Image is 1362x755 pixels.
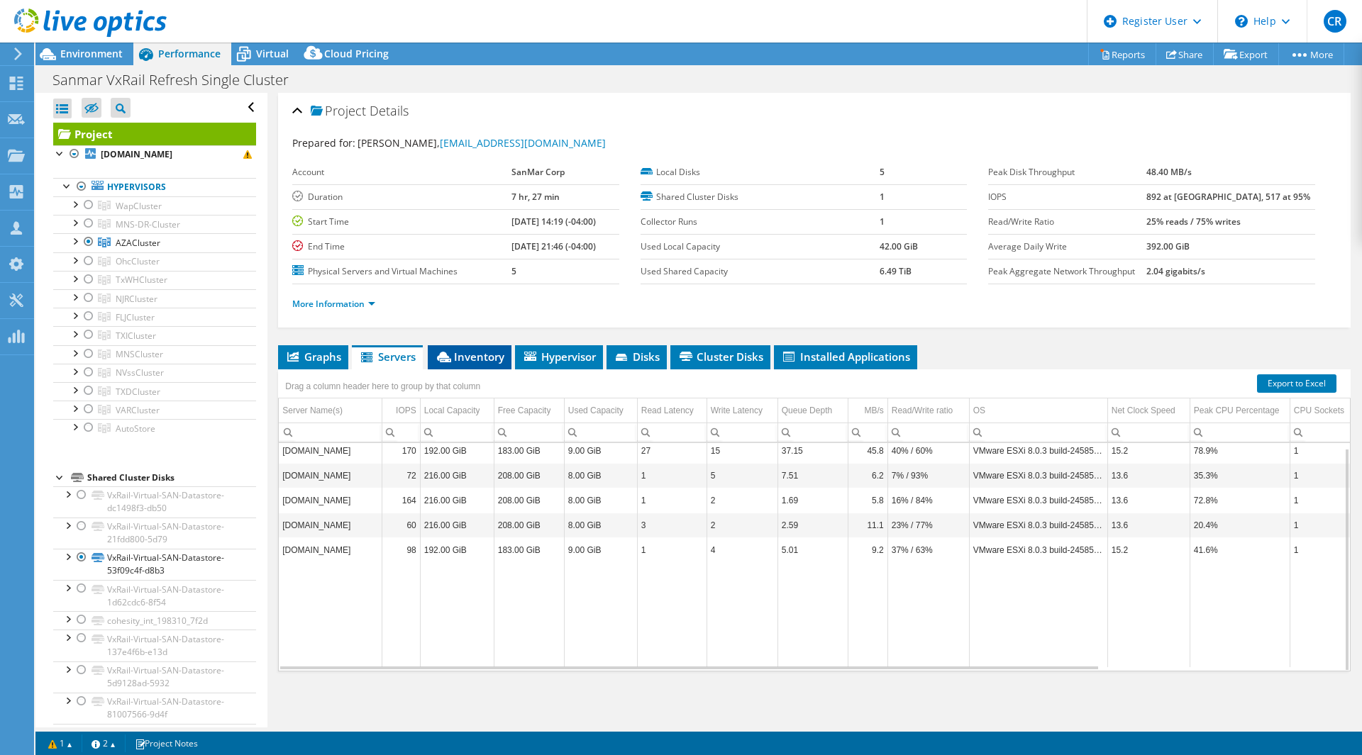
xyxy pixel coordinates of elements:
td: Column Read/Write ratio, Value 40% / 60% [887,438,969,463]
b: [DATE] 21:46 (-04:00) [511,240,596,252]
span: CR [1324,10,1346,33]
td: Column Read Latency, Value 3 [637,513,707,537]
b: [DATE] 14:19 (-04:00) [511,216,596,228]
td: Column IOPS, Value 170 [382,438,420,463]
td: Column IOPS, Value 60 [382,513,420,537]
label: Account [292,165,511,179]
td: Column Write Latency, Filter cell [707,423,777,442]
span: Details [370,102,409,119]
td: Column Queue Depth, Value 5.01 [777,537,848,562]
a: 2 [82,734,126,752]
td: Column MB/s, Filter cell [848,423,887,442]
label: Start Time [292,215,511,229]
a: WapCluster [53,196,256,215]
td: Column Net Clock Speed, Value 13.6 [1107,488,1190,513]
td: Column Queue Depth, Value 1.69 [777,488,848,513]
b: 2.04 gigabits/s [1146,265,1205,277]
td: Local Capacity Column [420,398,494,423]
a: MNS-DR-Cluster [53,215,256,233]
td: Column CPU Sockets, Filter cell [1290,423,1356,442]
td: Column OS, Filter cell [969,423,1107,442]
svg: \n [1235,15,1248,28]
td: Column MB/s, Value 9.2 [848,537,887,562]
div: Queue Depth [782,402,832,419]
td: Column Free Capacity, Filter cell [494,423,564,442]
span: [PERSON_NAME], [358,136,606,150]
div: Free Capacity [498,402,551,419]
b: 392.00 GiB [1146,240,1190,252]
a: Export to Excel [1257,374,1336,393]
label: IOPS [988,190,1146,204]
td: Column MB/s, Value 5.8 [848,488,887,513]
span: TXICluster [116,330,156,342]
td: Column CPU Sockets, Value 1 [1290,488,1356,513]
td: Column Net Clock Speed, Value 13.6 [1107,463,1190,488]
label: Read/Write Ratio [988,215,1146,229]
span: Installed Applications [781,349,910,364]
b: 25% reads / 75% writes [1146,216,1241,228]
span: MNS-DR-Cluster [116,218,180,230]
td: Column OS, Value VMware ESXi 8.0.3 build-24585383 [969,537,1107,562]
span: OhcCluster [116,255,160,267]
td: Column Write Latency, Value 5 [707,463,777,488]
td: Column Server Name(s), Value azavirt5.corp.sanmar.com [279,438,382,463]
td: Column Read Latency, Value 1 [637,463,707,488]
td: Column Local Capacity, Value 192.00 GiB [420,537,494,562]
td: Column Peak CPU Percentage, Value 78.9% [1190,438,1290,463]
a: FLJCluster [53,308,256,326]
td: Column MB/s, Value 45.8 [848,438,887,463]
td: Column Queue Depth, Filter cell [777,423,848,442]
td: Column IOPS, Filter cell [382,423,420,442]
td: Column Server Name(s), Value azavirt2.corp.sanmar.com [279,488,382,513]
label: Collector Runs [641,215,880,229]
label: Prepared for: [292,136,355,150]
td: Column Local Capacity, Value 216.00 GiB [420,488,494,513]
span: NVssCluster [116,367,164,379]
a: cohesity_int_198310_7f2d [53,611,256,630]
a: TXICluster [53,326,256,345]
td: Server Name(s) Column [279,398,382,423]
a: MNSCluster [53,345,256,364]
span: Servers [359,349,416,364]
td: MB/s Column [848,398,887,423]
label: Used Shared Capacity [641,264,880,279]
td: Write Latency Column [707,398,777,423]
td: Column Peak CPU Percentage, Filter cell [1190,423,1290,442]
h1: Sanmar VxRail Refresh Single Cluster [46,72,311,88]
td: Column OS, Value VMware ESXi 8.0.3 build-24585383 [969,438,1107,463]
label: End Time [292,240,511,254]
b: 7 hr, 27 min [511,191,560,203]
a: VxRail-Virtual-SAN-Datastore-1d62cdc6-8f54 [53,580,256,611]
span: Cloud Pricing [324,47,389,60]
label: Average Daily Write [988,240,1146,254]
a: Share [1156,43,1214,65]
span: Graphs [285,349,341,364]
td: Column Net Clock Speed, Value 15.2 [1107,537,1190,562]
td: Column Peak CPU Percentage, Value 41.6% [1190,537,1290,562]
b: 1 [880,191,885,203]
td: Column Read/Write ratio, Value 7% / 93% [887,463,969,488]
td: Column MB/s, Value 6.2 [848,463,887,488]
a: VxRail-Virtual-SAN-Datastore-21fdd800-5d79 [53,518,256,549]
td: Column Net Clock Speed, Value 13.6 [1107,513,1190,537]
td: Column IOPS, Value 164 [382,488,420,513]
td: Column Used Capacity, Value 8.00 GiB [564,463,637,488]
a: [EMAIL_ADDRESS][DOMAIN_NAME] [440,136,606,150]
td: Column Read Latency, Filter cell [637,423,707,442]
td: Column Read Latency, Value 27 [637,438,707,463]
a: VxRail-Virtual-SAN-Datastore-5d9128ad-5932 [53,661,256,693]
b: [DOMAIN_NAME] [101,148,172,160]
div: Read Latency [641,402,694,419]
div: OS [973,402,985,419]
span: Virtual [256,47,289,60]
td: Column Read Latency, Value 1 [637,537,707,562]
span: VARCluster [116,404,160,416]
a: VxRail-Virtual-SAN-Datastore-bda2bf29-8d12 [53,724,256,755]
td: Peak CPU Percentage Column [1190,398,1290,423]
td: Column Server Name(s), Filter cell [279,423,382,442]
td: Column Local Capacity, Value 192.00 GiB [420,438,494,463]
td: Column Read/Write ratio, Value 23% / 77% [887,513,969,537]
a: VxRail-Virtual-SAN-Datastore-81007566-9d4f [53,693,256,724]
td: Queue Depth Column [777,398,848,423]
td: Column CPU Sockets, Value 1 [1290,537,1356,562]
